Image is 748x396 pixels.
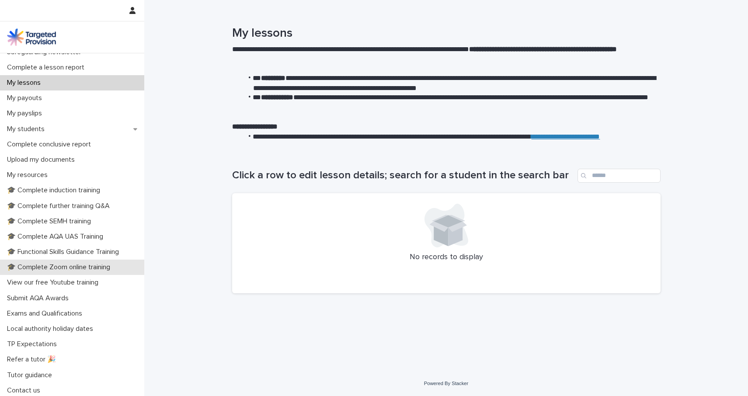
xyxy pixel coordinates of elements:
[3,63,91,72] p: Complete a lesson report
[3,340,64,348] p: TP Expectations
[3,386,47,395] p: Contact us
[424,381,468,386] a: Powered By Stacker
[3,109,49,118] p: My payslips
[232,26,661,41] h1: My lessons
[7,28,56,46] img: M5nRWzHhSzIhMunXDL62
[3,294,76,302] p: Submit AQA Awards
[3,94,49,102] p: My payouts
[3,202,117,210] p: 🎓 Complete further training Q&A
[3,186,107,195] p: 🎓 Complete induction training
[3,156,82,164] p: Upload my documents
[3,263,117,271] p: 🎓 Complete Zoom online training
[3,125,52,133] p: My students
[3,140,98,149] p: Complete conclusive report
[3,171,55,179] p: My resources
[3,278,105,287] p: View our free Youtube training
[3,217,98,226] p: 🎓 Complete SEMH training
[3,248,126,256] p: 🎓 Functional Skills Guidance Training
[3,233,110,241] p: 🎓 Complete AQA UAS Training
[3,309,89,318] p: Exams and Qualifications
[232,169,574,182] h1: Click a row to edit lesson details; search for a student in the search bar
[578,169,661,183] input: Search
[3,371,59,379] p: Tutor guidance
[243,253,650,262] p: No records to display
[3,325,100,333] p: Local authority holiday dates
[3,79,48,87] p: My lessons
[3,355,63,364] p: Refer a tutor 🎉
